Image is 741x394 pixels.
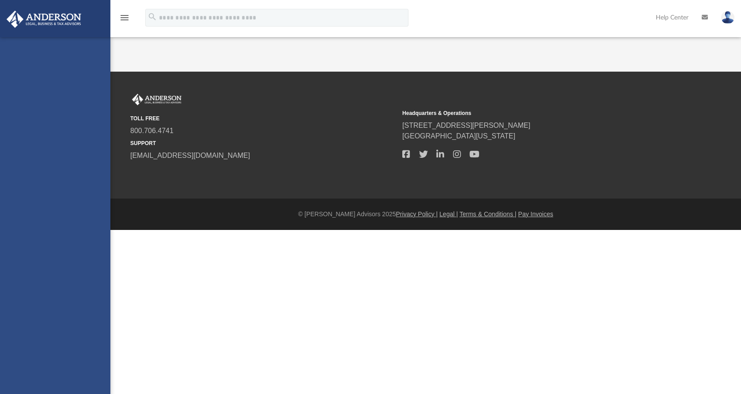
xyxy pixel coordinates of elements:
[147,12,157,22] i: search
[402,109,668,117] small: Headquarters & Operations
[130,127,174,134] a: 800.706.4741
[130,139,396,147] small: SUPPORT
[721,11,734,24] img: User Pic
[119,12,130,23] i: menu
[439,210,458,218] a: Legal |
[119,17,130,23] a: menu
[396,210,438,218] a: Privacy Policy |
[460,210,517,218] a: Terms & Conditions |
[130,152,250,159] a: [EMAIL_ADDRESS][DOMAIN_NAME]
[110,210,741,219] div: © [PERSON_NAME] Advisors 2025
[130,115,396,122] small: TOLL FREE
[130,94,183,105] img: Anderson Advisors Platinum Portal
[402,122,530,129] a: [STREET_ADDRESS][PERSON_NAME]
[518,210,553,218] a: Pay Invoices
[402,132,515,140] a: [GEOGRAPHIC_DATA][US_STATE]
[4,11,84,28] img: Anderson Advisors Platinum Portal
